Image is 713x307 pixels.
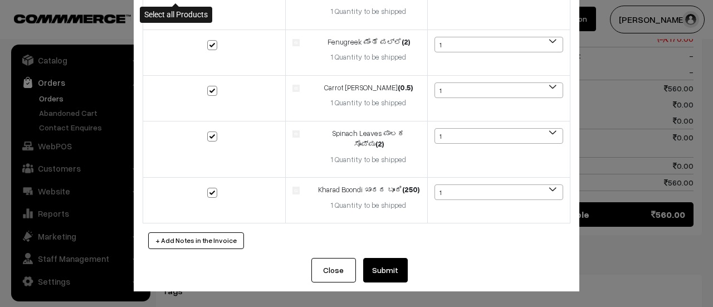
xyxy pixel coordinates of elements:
[140,7,212,23] div: Select all Products
[402,185,419,194] strong: (250)
[316,82,421,94] div: Carrot [PERSON_NAME]
[316,98,421,109] div: 1 Quantity to be shipped
[148,232,244,249] button: + Add Notes in the Invoice
[398,83,413,92] strong: (0.5)
[316,6,421,17] div: 1 Quantity to be shipped
[316,52,421,63] div: 1 Quantity to be shipped
[435,83,563,99] span: 1
[311,258,356,282] button: Close
[435,185,563,201] span: 1
[375,139,384,148] strong: (2)
[316,184,421,196] div: Kharad Boondi ಖಾರದ ಬೂಂದಿ
[292,187,300,194] img: product.jpg
[434,128,563,144] span: 1
[292,85,300,92] img: product.jpg
[402,37,410,46] strong: (2)
[316,128,421,150] div: Spinach Leaves ಪಾಲಕ ಸೊಪ್ಪು
[434,82,563,98] span: 1
[434,184,563,200] span: 1
[316,200,421,211] div: 1 Quantity to be shipped
[292,39,300,46] img: product.jpg
[316,37,421,48] div: Fenugreek ಮೆಂತೆ ಪಲ್ಲೆ
[363,258,408,282] button: Submit
[316,154,421,165] div: 1 Quantity to be shipped
[435,37,563,53] span: 1
[435,129,563,144] span: 1
[434,37,563,52] span: 1
[292,130,300,138] img: product.jpg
